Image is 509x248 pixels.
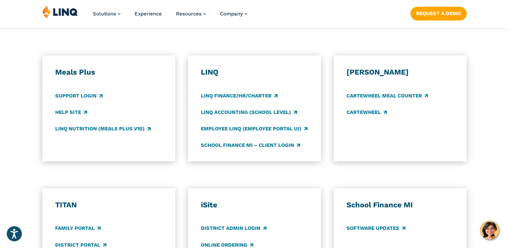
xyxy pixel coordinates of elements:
a: Help Site [55,109,87,116]
span: Solutions [93,11,116,17]
a: LINQ Nutrition (Meals Plus v10) [55,125,151,132]
h3: iSite [201,200,308,210]
a: Solutions [93,11,120,17]
h3: [PERSON_NAME] [347,68,454,77]
a: District Admin Login [201,225,266,232]
a: CARTEWHEEL Meal Counter [347,92,428,99]
img: LINQ | K‑12 Software [42,5,78,18]
h3: School Finance MI [347,200,454,210]
a: Request a Demo [410,7,467,20]
h3: Meals Plus [55,68,162,77]
span: Company [220,11,243,17]
a: Support Login [55,92,103,99]
span: Resources [176,11,202,17]
nav: Button Navigation [410,5,467,20]
nav: Primary Navigation [93,5,247,28]
h3: TITAN [55,200,162,210]
a: LINQ Finance/HR/Charter [201,92,278,99]
a: Company [220,11,247,17]
a: Employee LINQ (Employee Portal UI) [201,125,307,132]
a: Experience [135,11,162,17]
a: Family Portal [55,225,101,232]
a: CARTEWHEEL [347,109,387,116]
button: Hello, have a question? Let’s chat. [480,221,499,240]
a: School Finance MI – Client Login [201,141,300,149]
a: Resources [176,11,206,17]
h3: LINQ [201,68,308,77]
a: LINQ Accounting (school level) [201,109,297,116]
a: Software Updates [347,225,405,232]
